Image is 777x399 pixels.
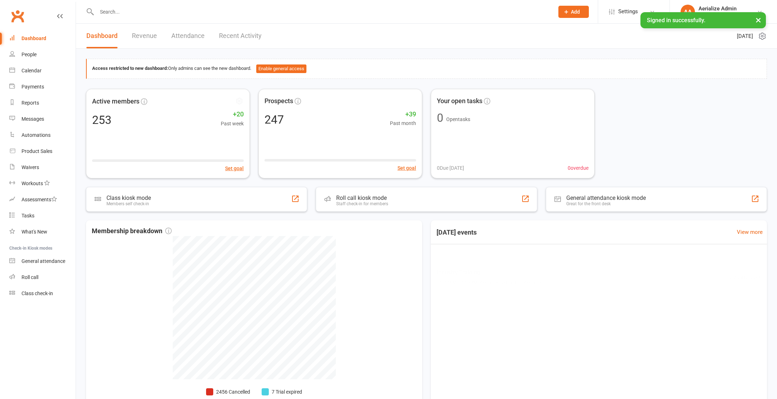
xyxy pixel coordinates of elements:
[206,388,250,396] li: 2456 Cancelled
[397,164,416,172] button: Set goal
[225,164,244,172] button: Set goal
[728,273,761,281] span: 0 / 20 attendees
[9,143,76,159] a: Product Sales
[171,24,205,48] a: Attendance
[22,148,52,154] div: Product Sales
[22,35,46,41] div: Dashboard
[22,274,38,280] div: Roll call
[22,84,44,90] div: Payments
[22,68,42,73] div: Calendar
[9,192,76,208] a: Assessments
[390,109,416,120] span: +39
[132,24,157,48] a: Revenue
[22,164,39,170] div: Waivers
[566,194,646,201] div: General attendance kiosk mode
[437,268,542,277] span: Industry Training
[264,96,293,106] span: Prospects
[9,253,76,269] a: General attendance kiosk mode
[9,7,27,25] a: Clubworx
[9,79,76,95] a: Payments
[262,388,302,396] li: 7 Trial expired
[431,226,482,239] h3: [DATE] events
[95,7,549,17] input: Search...
[22,258,65,264] div: General attendance
[9,30,76,47] a: Dashboard
[9,63,76,79] a: Calendar
[618,4,638,20] span: Settings
[22,197,57,202] div: Assessments
[336,201,388,206] div: Staff check-in for members
[92,64,761,73] div: Only admins can see the new dashboard.
[568,164,588,172] span: 0 overdue
[22,132,51,138] div: Automations
[9,269,76,285] a: Roll call
[9,95,76,111] a: Reports
[9,224,76,240] a: What's New
[9,159,76,176] a: Waivers
[106,201,151,206] div: Members self check-in
[92,114,111,125] div: 253
[437,279,542,287] span: 11:00AM - 3:45PM | Aerialize Instructor | Aerialize
[219,24,262,48] a: Recent Activity
[336,194,388,201] div: Roll call kiosk mode
[92,96,139,106] span: Active members
[9,285,76,302] a: Class kiosk mode
[92,226,172,236] span: Membership breakdown
[86,24,118,48] a: Dashboard
[92,66,168,71] strong: Access restricted to new dashboard:
[9,208,76,224] a: Tasks
[437,112,443,124] div: 0
[22,100,39,106] div: Reports
[571,9,580,15] span: Add
[9,176,76,192] a: Workouts
[22,290,53,296] div: Class check-in
[566,201,646,206] div: Great for the front desk
[9,127,76,143] a: Automations
[647,17,705,24] span: Signed in successfully.
[22,116,44,122] div: Messages
[437,96,482,106] span: Your open tasks
[256,64,306,73] button: Enable general access
[558,6,589,18] button: Add
[446,116,470,122] span: Open tasks
[264,114,284,125] div: 247
[221,119,244,127] span: Past week
[22,213,34,218] div: Tasks
[699,5,737,12] div: Aerialize Admin
[737,228,763,236] a: View more
[221,109,244,119] span: +20
[9,47,76,63] a: People
[22,52,37,57] div: People
[22,229,47,235] div: What's New
[752,12,765,28] button: ×
[106,194,151,201] div: Class kiosk mode
[699,12,737,18] div: Aerialize
[737,32,753,40] span: [DATE]
[22,181,43,186] div: Workouts
[681,5,695,19] div: AA
[437,164,464,172] span: 0 Due [DATE]
[390,119,416,127] span: Past month
[9,111,76,127] a: Messages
